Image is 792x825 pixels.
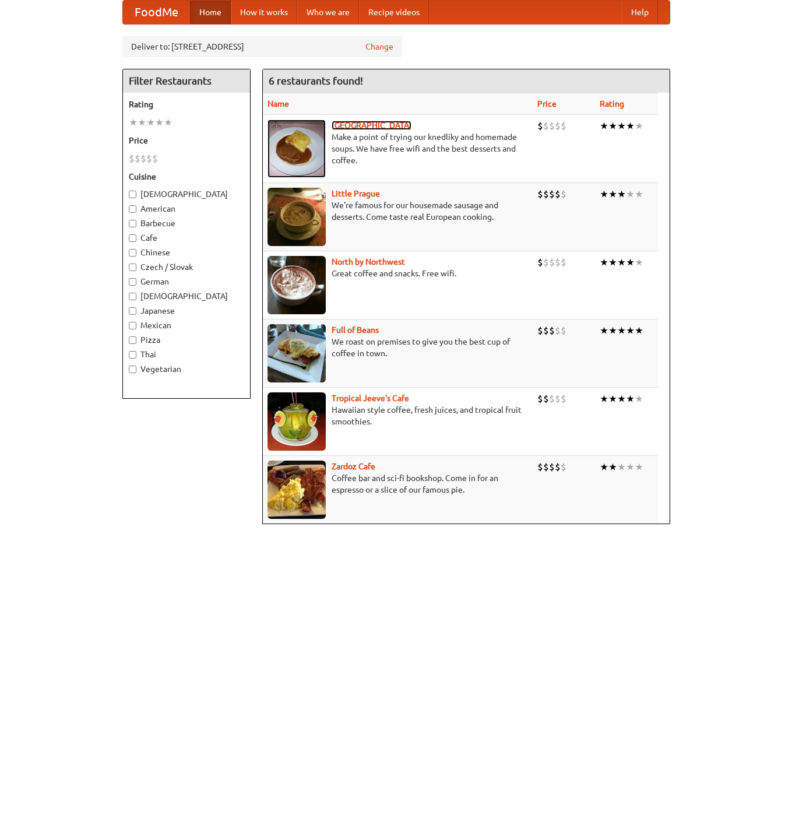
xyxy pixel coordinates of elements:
[617,120,626,132] li: ★
[129,234,136,242] input: Cafe
[129,191,136,198] input: [DEMOGRAPHIC_DATA]
[129,203,244,215] label: American
[129,135,244,146] h5: Price
[561,256,566,269] li: $
[549,256,555,269] li: $
[129,220,136,227] input: Barbecue
[129,247,244,258] label: Chinese
[626,256,635,269] li: ★
[129,217,244,229] label: Barbecue
[129,99,244,110] h5: Rating
[129,116,138,129] li: ★
[129,320,244,331] label: Mexican
[635,392,643,405] li: ★
[122,36,402,57] div: Deliver to: [STREET_ADDRESS]
[617,256,626,269] li: ★
[608,188,617,201] li: ★
[164,116,173,129] li: ★
[129,322,136,329] input: Mexican
[561,120,566,132] li: $
[543,461,549,473] li: $
[146,152,152,165] li: $
[537,461,543,473] li: $
[549,461,555,473] li: $
[561,188,566,201] li: $
[332,394,409,403] a: Tropical Jeeve's Cafe
[267,199,529,223] p: We're famous for our housemade sausage and desserts. Come taste real European cooking.
[332,257,405,266] b: North by Northwest
[231,1,297,24] a: How it works
[129,276,244,287] label: German
[600,256,608,269] li: ★
[129,334,244,346] label: Pizza
[543,188,549,201] li: $
[267,461,326,519] img: zardoz.jpg
[129,293,136,300] input: [DEMOGRAPHIC_DATA]
[555,324,561,337] li: $
[608,120,617,132] li: ★
[129,261,244,273] label: Czech / Slovak
[617,461,626,473] li: ★
[617,392,626,405] li: ★
[635,120,643,132] li: ★
[129,351,136,359] input: Thai
[543,324,549,337] li: $
[138,116,146,129] li: ★
[123,1,190,24] a: FoodMe
[608,461,617,473] li: ★
[537,256,543,269] li: $
[359,1,429,24] a: Recipe videos
[537,120,543,132] li: $
[267,188,326,246] img: littleprague.jpg
[555,188,561,201] li: $
[267,268,529,279] p: Great coffee and snacks. Free wifi.
[146,116,155,129] li: ★
[626,461,635,473] li: ★
[129,363,244,375] label: Vegetarian
[155,116,164,129] li: ★
[626,324,635,337] li: ★
[555,256,561,269] li: $
[617,324,626,337] li: ★
[129,366,136,373] input: Vegetarian
[129,305,244,317] label: Japanese
[555,392,561,405] li: $
[617,188,626,201] li: ★
[608,392,617,405] li: ★
[608,324,617,337] li: ★
[549,120,555,132] li: $
[332,121,411,130] a: [GEOGRAPHIC_DATA]
[549,188,555,201] li: $
[129,290,244,302] label: [DEMOGRAPHIC_DATA]
[626,392,635,405] li: ★
[332,462,375,471] a: Zardoz Cafe
[600,188,608,201] li: ★
[555,120,561,132] li: $
[332,325,379,335] a: Full of Beans
[267,99,289,108] a: Name
[365,41,393,52] a: Change
[267,120,326,178] img: czechpoint.jpg
[600,461,608,473] li: ★
[140,152,146,165] li: $
[608,256,617,269] li: ★
[332,189,380,198] a: Little Prague
[129,188,244,200] label: [DEMOGRAPHIC_DATA]
[555,461,561,473] li: $
[267,404,529,427] p: Hawaiian style coffee, fresh juices, and tropical fruit smoothies.
[135,152,140,165] li: $
[549,324,555,337] li: $
[635,256,643,269] li: ★
[123,69,250,93] h4: Filter Restaurants
[267,131,529,166] p: Make a point of trying our knedlíky and homemade soups. We have free wifi and the best desserts a...
[129,278,136,286] input: German
[626,120,635,132] li: ★
[635,324,643,337] li: ★
[129,336,136,344] input: Pizza
[600,392,608,405] li: ★
[537,99,557,108] a: Price
[152,152,158,165] li: $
